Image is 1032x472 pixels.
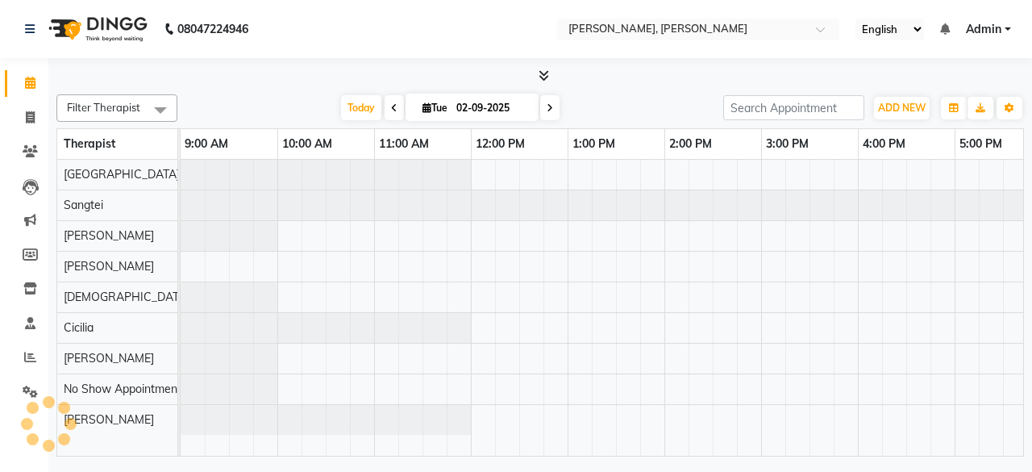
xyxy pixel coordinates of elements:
span: No Show Appointment [64,382,181,396]
span: ADD NEW [878,102,926,114]
span: [PERSON_NAME] [64,228,154,243]
span: Tue [418,102,451,114]
a: 3:00 PM [762,132,813,156]
a: 5:00 PM [955,132,1006,156]
a: 10:00 AM [278,132,336,156]
span: [GEOGRAPHIC_DATA] [64,167,180,182]
a: 2:00 PM [665,132,716,156]
a: 1:00 PM [568,132,619,156]
a: 12:00 PM [472,132,529,156]
a: 4:00 PM [859,132,909,156]
a: 11:00 AM [375,132,433,156]
input: Search Appointment [723,95,864,120]
span: Today [341,95,381,120]
span: [PERSON_NAME] [64,259,154,274]
span: Admin [966,21,1001,38]
span: Filter Therapist [67,101,140,114]
span: Sangtei [64,198,103,212]
span: [PERSON_NAME] [64,351,154,365]
span: Cicilia [64,320,94,335]
b: 08047224946 [177,6,248,52]
button: ADD NEW [874,97,930,119]
a: 9:00 AM [181,132,232,156]
img: logo [41,6,152,52]
span: Therapist [64,136,115,151]
span: [PERSON_NAME] [64,412,154,427]
span: [DEMOGRAPHIC_DATA] [64,290,189,304]
input: 2025-09-02 [451,96,532,120]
